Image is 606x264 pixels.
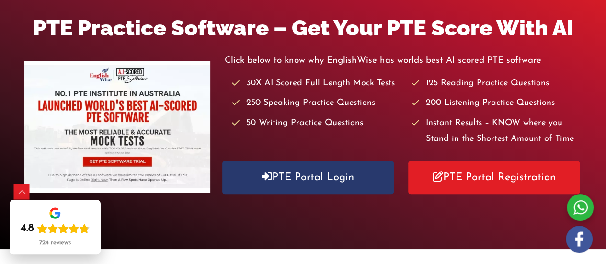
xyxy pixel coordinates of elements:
[39,239,71,247] div: 724 reviews
[408,161,580,194] a: PTE Portal Registration
[21,222,34,235] div: 4.8
[232,95,402,111] li: 250 Speaking Practice Questions
[232,76,402,92] li: 30X AI Scored Full Length Mock Tests
[24,61,210,193] img: pte-institute-main
[411,76,582,92] li: 125 Reading Practice Questions
[411,95,582,111] li: 200 Listening Practice Questions
[566,226,593,253] img: white-facebook.png
[411,115,582,148] li: Instant Results – KNOW where you Stand in the Shortest Amount of Time
[24,13,582,43] h1: PTE Practice Software – Get Your PTE Score With AI
[21,222,90,235] div: Rating: 4.8 out of 5
[232,115,402,131] li: 50 Writing Practice Questions
[225,53,582,69] p: Click below to know why EnglishWise has worlds best AI scored PTE software
[222,161,394,194] a: PTE Portal Login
